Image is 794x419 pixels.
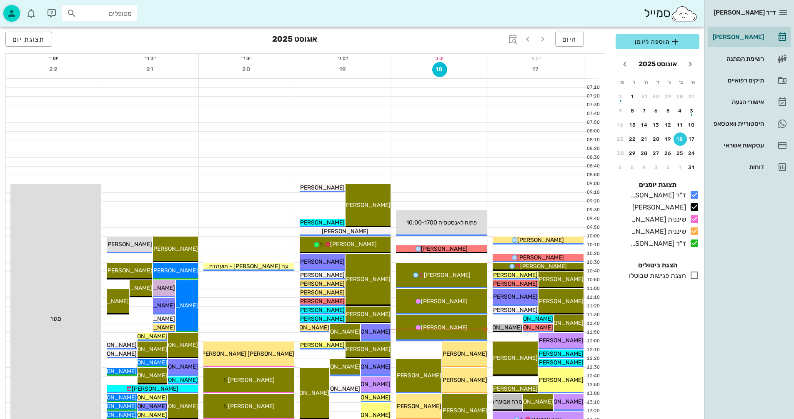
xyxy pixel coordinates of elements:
[584,347,601,354] div: 12:10
[614,108,627,114] div: 9
[685,90,699,103] button: 27
[650,90,663,103] button: 30
[628,75,639,89] th: ו׳
[298,219,345,226] span: [PERSON_NAME]
[685,150,699,156] div: 24
[151,377,198,384] span: [PERSON_NAME]
[584,312,601,319] div: 11:30
[584,93,601,100] div: 07:20
[650,165,663,170] div: 3
[708,114,791,134] a: היסטוריית וואטסאפ
[638,90,651,103] button: 31
[90,342,137,349] span: [PERSON_NAME]
[90,412,137,419] span: [PERSON_NAME]
[708,135,791,155] a: עסקאות אשראי
[584,364,601,371] div: 12:30
[614,136,627,142] div: 23
[584,163,601,170] div: 08:40
[676,75,686,89] th: ב׳
[626,150,639,156] div: 29
[555,32,584,47] button: היום
[685,104,699,117] button: 3
[644,5,698,22] div: סמייל
[626,136,639,142] div: 22
[650,104,663,117] button: 6
[298,289,345,296] span: [PERSON_NAME]
[228,377,275,384] span: [PERSON_NAME]
[537,337,584,344] span: [PERSON_NAME]
[298,258,345,265] span: [PERSON_NAME]
[614,118,627,132] button: 16
[336,66,351,73] span: 19
[584,250,601,257] div: 10:20
[650,122,663,128] div: 13
[272,32,317,48] h3: אוגוסט 2025
[685,94,699,100] div: 27
[584,172,601,179] div: 08:50
[391,54,487,62] div: יום ב׳
[295,54,391,62] div: יום ג׳
[614,165,627,170] div: 6
[584,320,601,327] div: 11:40
[433,66,447,73] span: 18
[638,136,651,142] div: 21
[674,136,687,142] div: 18
[616,34,699,49] button: הוספה ליומן
[661,104,675,117] button: 5
[685,136,699,142] div: 17
[584,119,601,126] div: 07:50
[491,398,522,405] span: נורה אבועריה
[650,136,663,142] div: 20
[714,9,776,16] span: ד״ר [PERSON_NAME]
[298,315,345,322] span: [PERSON_NAME]
[421,324,468,331] span: [PERSON_NAME]
[661,136,675,142] div: 19
[584,382,601,389] div: 12:50
[90,368,137,375] span: [PERSON_NAME]
[441,407,487,414] span: [PERSON_NAME]
[629,202,686,212] div: [PERSON_NAME]
[584,294,601,301] div: 11:10
[711,120,764,127] div: היסטוריית וואטסאפ
[616,260,699,270] h4: הצגת ביטולים
[652,75,663,89] th: ד׳
[584,215,601,222] div: 09:40
[674,94,687,100] div: 28
[120,394,167,401] span: [PERSON_NAME]
[151,363,198,370] span: [PERSON_NAME]
[491,354,538,362] span: [PERSON_NAME]
[13,35,45,43] span: תצוגת יום
[491,272,538,279] span: [PERSON_NAME]
[143,66,158,73] span: 21
[614,150,627,156] div: 30
[627,227,686,237] div: שיננית [PERSON_NAME]
[584,154,601,161] div: 08:30
[537,398,584,405] span: [PERSON_NAME]
[661,147,675,160] button: 26
[626,108,639,114] div: 8
[151,403,198,410] span: [PERSON_NAME]
[102,54,198,62] div: יום ה׳
[151,245,198,252] span: [PERSON_NAME]
[298,298,345,305] span: [PERSON_NAME]
[584,137,601,144] div: 08:10
[661,165,675,170] div: 2
[584,373,601,380] div: 12:40
[584,338,601,345] div: 12:00
[650,132,663,146] button: 20
[120,333,167,340] span: [PERSON_NAME]
[584,242,601,249] div: 10:10
[674,150,687,156] div: 25
[626,132,639,146] button: 22
[674,118,687,132] button: 11
[650,147,663,160] button: 27
[491,385,538,392] span: [PERSON_NAME]
[50,315,61,322] span: סגור
[528,62,544,77] button: 17
[661,161,675,174] button: 2
[478,280,538,287] span: [PERSON_NAME] טסה
[626,90,639,103] button: 1
[674,147,687,160] button: 25
[517,237,564,244] span: [PERSON_NAME]
[627,239,686,249] div: ד"ר [PERSON_NAME]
